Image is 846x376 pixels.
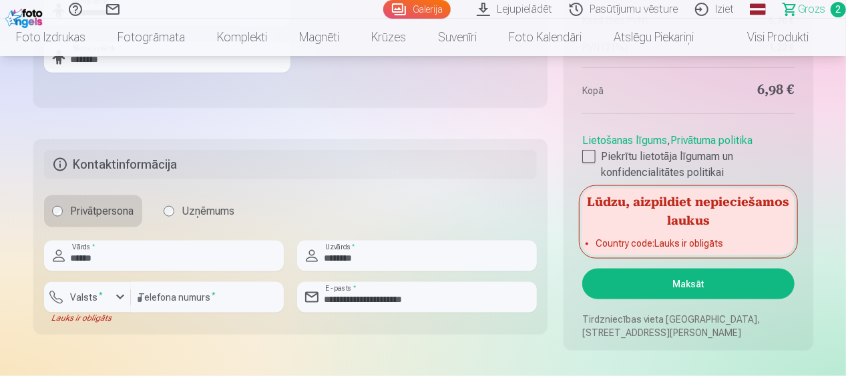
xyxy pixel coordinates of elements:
li: Country code : Lauks ir obligāts [596,237,781,250]
img: /fa1 [5,5,46,28]
span: Grozs [798,1,825,17]
a: Suvenīri [422,19,493,56]
label: Valsts [65,291,109,304]
p: Tirdzniecības vieta [GEOGRAPHIC_DATA], [STREET_ADDRESS][PERSON_NAME] [582,313,794,339]
div: , [582,127,794,181]
h5: Lūdzu, aizpildiet nepieciešamos laukus [582,189,794,231]
input: Privātpersona [52,206,63,217]
dd: 6,98 € [695,81,795,100]
div: Lauks ir obligāts [44,313,131,323]
label: Privātpersona [44,195,142,227]
button: Valsts* [44,282,131,313]
a: Privātuma politika [670,134,753,147]
a: Magnēti [283,19,355,56]
a: Foto kalendāri [493,19,598,56]
a: Visi produkti [710,19,825,56]
label: Uzņēmums [156,195,243,227]
label: Piekrītu lietotāja līgumam un konfidencialitātes politikai [582,149,794,181]
a: Lietošanas līgums [582,134,667,147]
button: Maksāt [582,269,794,299]
a: Fotogrāmata [101,19,201,56]
input: Uzņēmums [164,206,174,217]
a: Komplekti [201,19,283,56]
span: 2 [831,2,846,17]
dt: Kopā [582,81,682,100]
h5: Kontaktinformācija [44,150,538,179]
a: Krūzes [355,19,422,56]
a: Atslēgu piekariņi [598,19,710,56]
